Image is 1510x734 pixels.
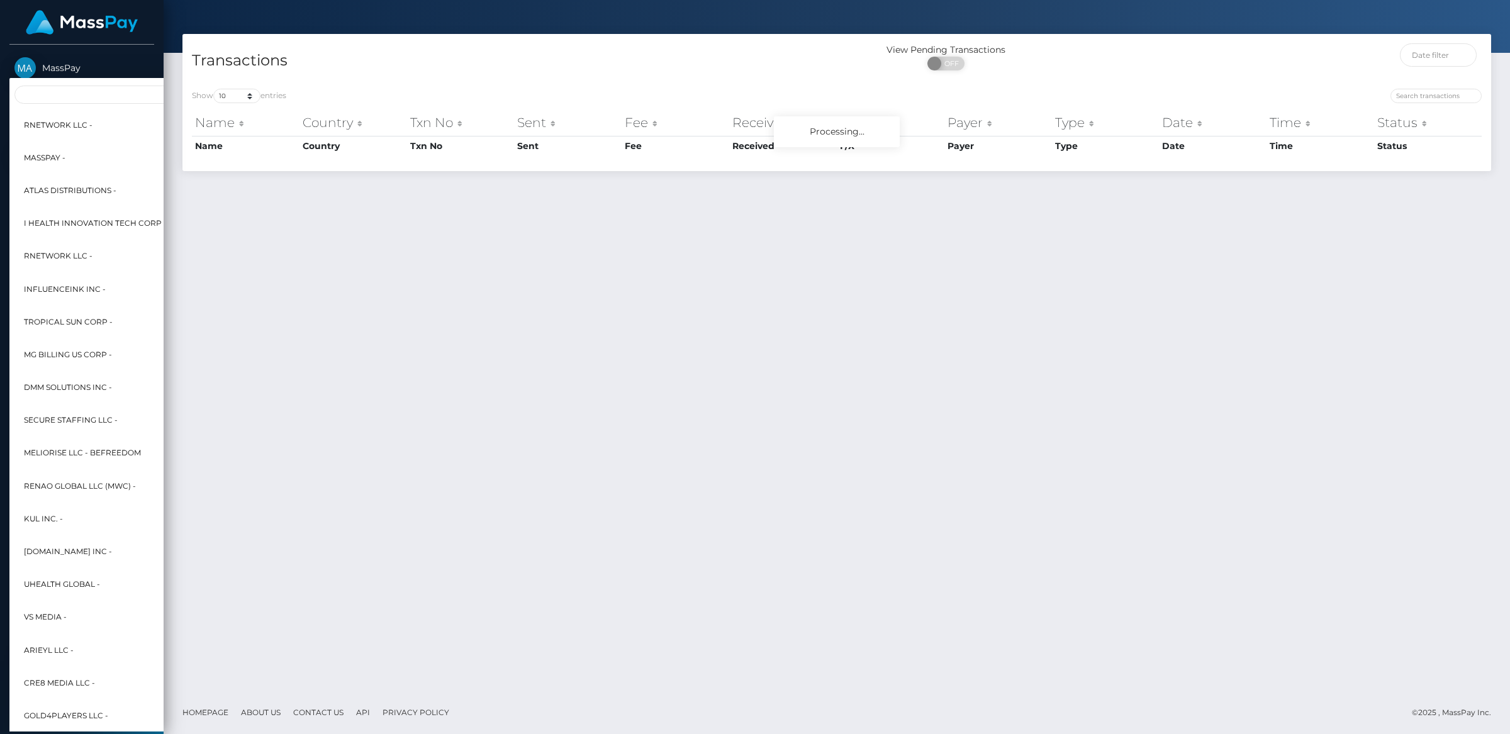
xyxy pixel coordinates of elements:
[192,110,299,135] th: Name
[24,543,112,560] span: [DOMAIN_NAME] INC -
[1390,89,1482,103] input: Search transactions
[1267,136,1374,156] th: Time
[934,57,966,70] span: OFF
[299,110,407,135] th: Country
[407,110,515,135] th: Txn No
[288,703,349,722] a: Contact Us
[1400,43,1477,67] input: Date filter
[299,136,407,156] th: Country
[837,110,944,135] th: F/X
[24,347,112,363] span: MG Billing US Corp -
[729,110,837,135] th: Received
[514,136,622,156] th: Sent
[1052,136,1160,156] th: Type
[24,609,67,625] span: VS Media -
[24,248,92,264] span: rNetwork LLC -
[1267,110,1374,135] th: Time
[192,89,286,103] label: Show entries
[14,86,291,104] input: Search
[24,314,113,330] span: Tropical Sun Corp -
[24,182,116,199] span: Atlas Distributions -
[1412,706,1501,720] div: © 2025 , MassPay Inc.
[9,62,154,74] span: MassPay
[837,43,1055,57] div: View Pending Transactions
[377,703,454,722] a: Privacy Policy
[774,116,900,147] div: Processing...
[24,642,74,659] span: Arieyl LLC -
[622,136,729,156] th: Fee
[213,89,260,103] select: Showentries
[24,281,106,297] span: InfluenceInk Inc -
[1374,110,1482,135] th: Status
[1159,136,1267,156] th: Date
[24,117,92,133] span: RNetwork LLC -
[1159,110,1267,135] th: Date
[24,708,108,724] span: Gold4Players LLC -
[1052,110,1160,135] th: Type
[407,136,515,156] th: Txn No
[24,576,100,592] span: UHealth Global -
[24,412,118,428] span: Secure Staffing LLC -
[24,675,95,691] span: Cre8 Media LLC -
[514,110,622,135] th: Sent
[351,703,375,722] a: API
[24,511,63,527] span: Kul Inc. -
[177,703,233,722] a: Homepage
[192,50,827,72] h4: Transactions
[622,110,729,135] th: Fee
[944,136,1052,156] th: Payer
[24,445,141,462] span: Meliorise LLC - BEfreedom
[944,110,1052,135] th: Payer
[236,703,286,722] a: About Us
[729,136,837,156] th: Received
[24,379,112,396] span: DMM Solutions Inc -
[1374,136,1482,156] th: Status
[26,10,138,35] img: MassPay Logo
[24,150,65,166] span: MassPay -
[192,136,299,156] th: Name
[24,215,167,231] span: I HEALTH INNOVATION TECH CORP -
[24,478,136,494] span: Renao Global LLC (MWC) -
[14,57,36,79] img: MassPay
